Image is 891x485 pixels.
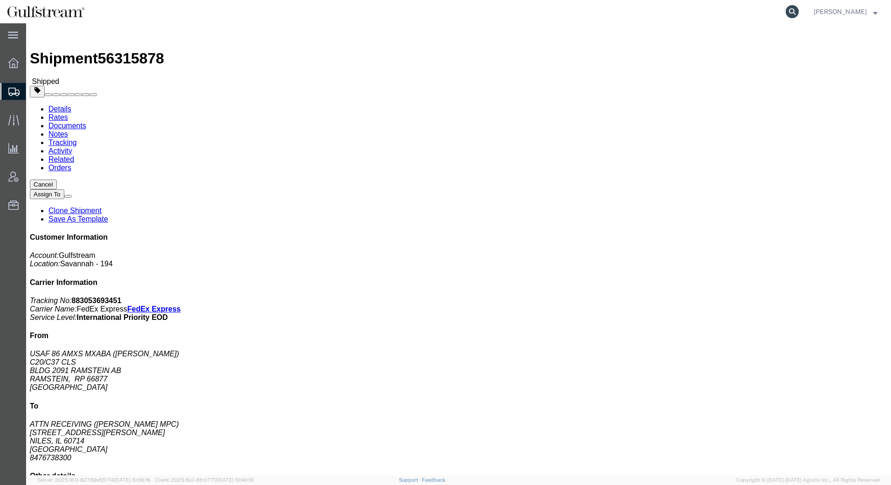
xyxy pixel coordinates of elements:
[217,477,254,483] span: [DATE] 10:40:19
[422,477,445,483] a: Feedback
[26,23,891,475] iframe: FS Legacy Container
[736,476,880,484] span: Copyright © [DATE]-[DATE] Agistix Inc., All Rights Reserved
[7,5,85,19] img: logo
[37,477,151,483] span: Server: 2025.16.0-82789e55714
[399,477,422,483] a: Support
[155,477,254,483] span: Client: 2025.16.0-8fc0770
[813,6,878,17] button: [PERSON_NAME]
[114,477,151,483] span: [DATE] 10:56:16
[814,7,867,17] span: Kimberly Printup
